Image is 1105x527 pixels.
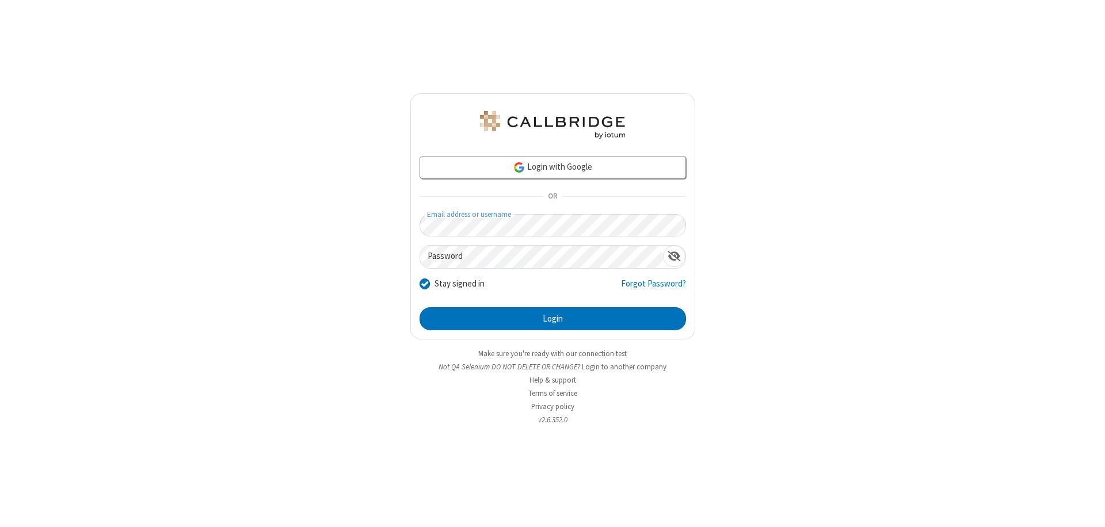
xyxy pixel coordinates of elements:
a: Help & support [529,375,576,385]
button: Login [420,307,686,330]
span: OR [543,189,562,205]
a: Make sure you're ready with our connection test [478,349,627,358]
a: Login with Google [420,156,686,179]
button: Login to another company [582,361,666,372]
li: v2.6.352.0 [410,414,695,425]
label: Stay signed in [435,277,485,291]
a: Privacy policy [531,402,574,411]
input: Password [420,246,663,268]
li: Not QA Selenium DO NOT DELETE OR CHANGE? [410,361,695,372]
a: Forgot Password? [621,277,686,299]
img: google-icon.png [513,161,525,174]
input: Email address or username [420,214,686,236]
img: QA Selenium DO NOT DELETE OR CHANGE [478,111,627,139]
div: Show password [663,246,685,267]
a: Terms of service [528,388,577,398]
